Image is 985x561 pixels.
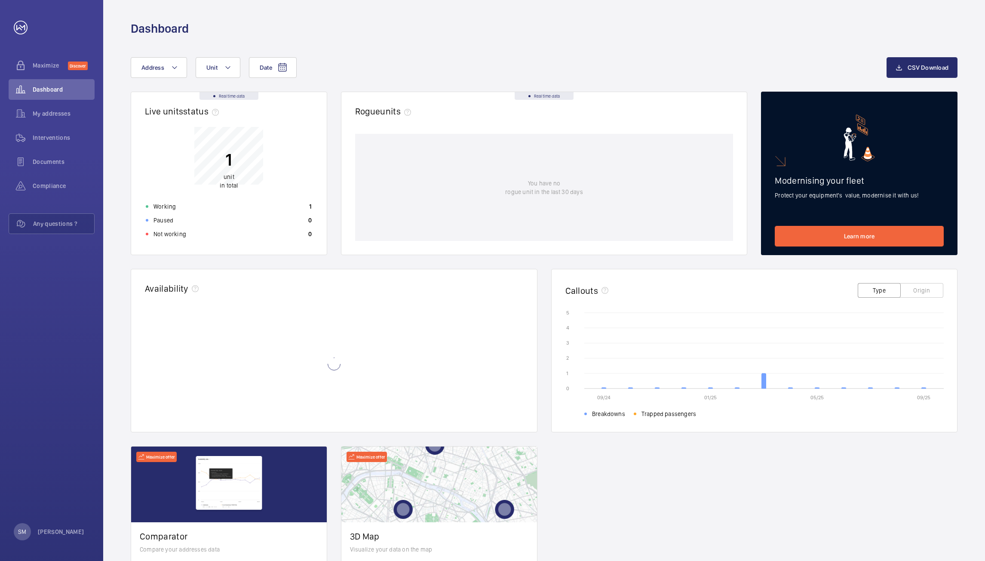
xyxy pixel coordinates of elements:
span: status [183,106,222,117]
text: 4 [566,325,569,331]
div: Real time data [199,92,258,100]
text: 3 [566,340,569,346]
h2: Availability [145,283,188,294]
p: Visualize your data on the map [350,545,528,554]
p: 1 [309,202,312,211]
span: Address [141,64,164,71]
text: 09/24 [597,395,611,401]
span: Compliance [33,182,95,190]
span: Discover [68,62,88,70]
button: Date [249,57,297,78]
p: in total [220,173,238,190]
button: Type [858,283,901,298]
span: Maximize [33,61,68,70]
div: Real time data [515,92,574,100]
h2: Callouts [565,285,598,296]
p: SM [18,527,26,536]
h2: Rogue [355,106,414,117]
text: 05/25 [810,395,824,401]
div: Maximize offer [136,452,177,462]
p: Protect your equipment's value, modernise it with us! [775,191,944,200]
p: 0 [308,230,312,238]
span: CSV Download [908,64,948,71]
text: 1 [566,370,568,376]
h2: Comparator [140,531,318,542]
p: Paused [153,216,173,225]
h2: Modernising your fleet [775,175,944,186]
text: 0 [566,385,569,391]
p: 1 [220,149,238,170]
p: 0 [308,216,312,225]
img: marketing-card.svg [844,114,875,161]
span: My addresses [33,109,95,118]
text: 09/25 [917,395,930,401]
div: Maximize offer [347,452,387,462]
button: Unit [196,57,240,78]
button: Origin [900,283,943,298]
button: CSV Download [887,57,957,78]
span: Trapped passengers [641,410,696,418]
span: Interventions [33,133,95,142]
a: Learn more [775,226,944,247]
span: Unit [206,64,218,71]
span: Any questions ? [33,219,94,228]
h1: Dashboard [131,21,189,37]
text: 01/25 [704,395,717,401]
text: 5 [566,310,569,316]
p: Not working [153,230,186,238]
span: Dashboard [33,85,95,94]
span: Breakdowns [592,410,625,418]
span: Documents [33,157,95,166]
span: Date [260,64,272,71]
p: [PERSON_NAME] [38,527,84,536]
span: unit [224,173,234,180]
p: Compare your addresses data [140,545,318,554]
text: 2 [566,355,569,361]
h2: 3D Map [350,531,528,542]
p: You have no rogue unit in the last 30 days [505,179,583,196]
p: Working [153,202,176,211]
h2: Live units [145,106,222,117]
button: Address [131,57,187,78]
span: units [380,106,414,117]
